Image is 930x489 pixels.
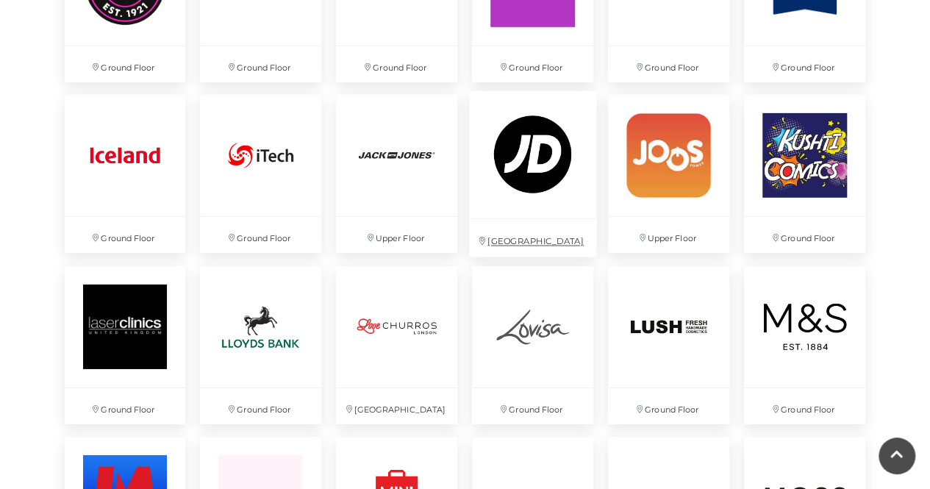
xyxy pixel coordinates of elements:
[193,88,329,260] a: Ground Floor
[608,217,729,253] p: Upper Floor
[65,46,186,82] p: Ground Floor
[57,259,193,432] a: Laser Clinic Ground Floor
[608,46,729,82] p: Ground Floor
[472,388,593,424] p: Ground Floor
[469,219,596,257] p: [GEOGRAPHIC_DATA]
[601,259,737,432] a: Ground Floor
[608,388,729,424] p: Ground Floor
[737,259,873,432] a: Ground Floor
[336,217,457,253] p: Upper Floor
[200,388,321,424] p: Ground Floor
[336,388,457,424] p: [GEOGRAPHIC_DATA]
[65,266,186,388] img: Laser Clinic
[744,217,865,253] p: Ground Floor
[200,46,321,82] p: Ground Floor
[462,83,604,265] a: [GEOGRAPHIC_DATA]
[465,259,601,432] a: Ground Floor
[472,46,593,82] p: Ground Floor
[65,388,186,424] p: Ground Floor
[200,217,321,253] p: Ground Floor
[57,88,193,260] a: Ground Floor
[65,217,186,253] p: Ground Floor
[329,259,465,432] a: [GEOGRAPHIC_DATA]
[601,88,737,260] a: Upper Floor
[744,46,865,82] p: Ground Floor
[329,88,465,260] a: Upper Floor
[744,388,865,424] p: Ground Floor
[737,88,873,260] a: Ground Floor
[336,46,457,82] p: Ground Floor
[193,259,329,432] a: Ground Floor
